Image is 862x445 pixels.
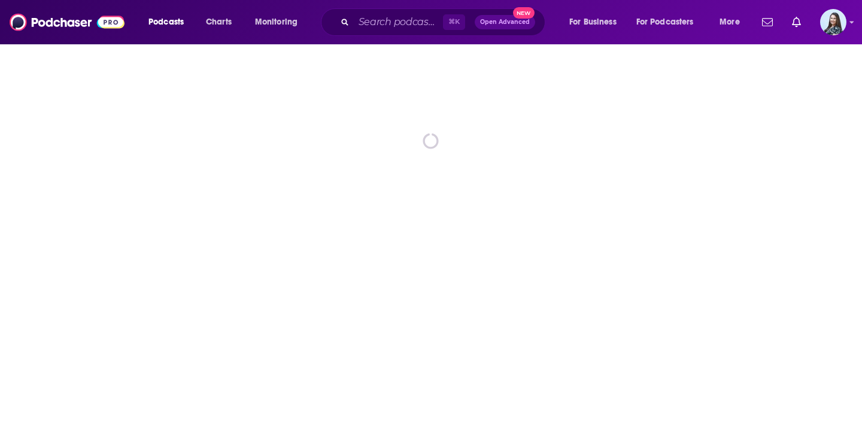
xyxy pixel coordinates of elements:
button: open menu [561,13,632,32]
span: Open Advanced [480,19,530,25]
button: open menu [140,13,199,32]
span: For Podcasters [636,14,694,31]
img: Podchaser - Follow, Share and Rate Podcasts [10,11,125,34]
a: Show notifications dropdown [757,12,778,32]
span: Podcasts [148,14,184,31]
span: More [720,14,740,31]
span: Monitoring [255,14,298,31]
span: ⌘ K [443,14,465,30]
img: User Profile [820,9,846,35]
span: For Business [569,14,617,31]
input: Search podcasts, credits, & more... [354,13,443,32]
a: Charts [198,13,239,32]
button: open menu [247,13,313,32]
button: open menu [629,13,711,32]
span: Logged in as brookefortierpr [820,9,846,35]
button: Open AdvancedNew [475,15,535,29]
span: Charts [206,14,232,31]
div: Search podcasts, credits, & more... [332,8,557,36]
a: Show notifications dropdown [787,12,806,32]
button: Show profile menu [820,9,846,35]
button: open menu [711,13,755,32]
span: New [513,7,535,19]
